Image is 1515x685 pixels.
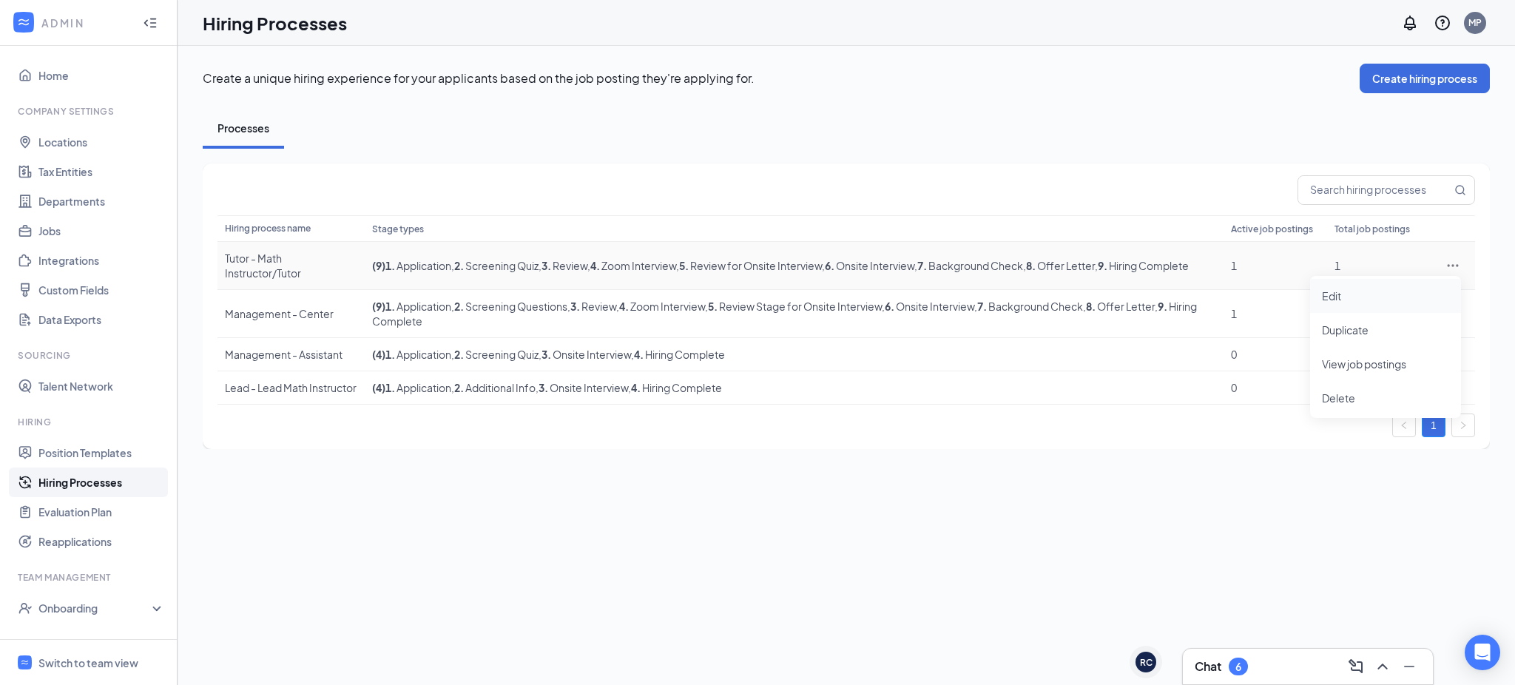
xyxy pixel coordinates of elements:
li: 1 [1422,414,1445,437]
span: , Screening Questions [451,300,567,313]
div: Onboarding [38,601,152,615]
b: 3 . [570,300,580,313]
span: , Onsite Interview [882,300,974,313]
input: Search hiring processes [1298,176,1451,204]
b: 6 . [885,300,894,313]
b: 2 . [454,348,464,361]
button: ChevronUp [1371,655,1394,678]
span: , Hiring Complete [1095,259,1189,272]
span: Duplicate [1322,323,1369,337]
svg: Notifications [1401,14,1419,32]
div: Management - Assistant [225,347,357,362]
span: Edit [1322,289,1341,303]
svg: WorkstreamLogo [16,15,31,30]
b: 9 . [1098,259,1107,272]
span: Application [385,381,451,394]
button: left [1392,414,1416,437]
b: 2 . [454,300,464,313]
div: MP [1468,16,1482,29]
a: Custom Fields [38,275,165,305]
b: 4 . [590,259,600,272]
h1: Hiring Processes [203,10,347,36]
span: , Zoom Interview [616,300,705,313]
a: 1 [1423,414,1445,436]
span: Hiring process name [225,223,311,234]
span: 0 [1231,381,1237,394]
span: ( 4 ) [372,348,385,361]
div: Company Settings [18,105,162,118]
span: Application [385,348,451,361]
a: Departments [38,186,165,216]
a: Jobs [38,216,165,246]
div: 1 [1335,258,1423,273]
svg: QuestionInfo [1434,14,1451,32]
span: 1 [1231,307,1237,320]
span: ( 9 ) [372,259,385,272]
th: Active job postings [1224,215,1327,242]
b: 5 . [708,300,718,313]
b: 1 . [385,348,395,361]
b: 7 . [917,259,927,272]
button: Create hiring process [1360,64,1490,93]
b: 7 . [977,300,987,313]
span: , Offer Letter [1023,259,1095,272]
span: , Background Check [914,259,1023,272]
span: ( 9 ) [372,300,385,313]
span: , Screening Quiz [451,348,539,361]
a: Tax Entities [38,157,165,186]
b: 2 . [454,381,464,394]
b: 9 . [1158,300,1167,313]
span: View job postings [1322,357,1406,371]
svg: ChevronUp [1374,658,1391,675]
b: 3 . [541,259,551,272]
a: Integrations [38,246,165,275]
b: 3 . [541,348,551,361]
div: Tutor - Math Instructor/Tutor [225,251,357,280]
span: Delete [1322,391,1355,405]
div: Payroll [18,638,162,650]
b: 4 . [619,300,629,313]
div: Lead - Lead Math Instructor [225,380,357,395]
div: Team Management [18,571,162,584]
svg: UserCheck [18,601,33,615]
span: , Hiring Complete [628,381,722,394]
div: Hiring [18,416,162,428]
li: Next Page [1451,414,1475,437]
span: , Background Check [974,300,1083,313]
div: Switch to team view [38,655,138,670]
span: 0 [1231,348,1237,361]
span: , Review [539,259,587,272]
b: 8 . [1086,300,1096,313]
div: 6 [1235,661,1241,673]
b: 1 . [385,259,395,272]
span: , Screening Quiz [451,259,539,272]
b: 4 . [631,381,641,394]
b: 1 . [385,381,395,394]
a: Data Exports [38,305,165,334]
svg: Collapse [143,16,158,30]
svg: WorkstreamLogo [20,658,30,667]
span: 1 [1231,259,1237,272]
span: , Onsite Interview [539,348,631,361]
svg: Minimize [1400,658,1418,675]
span: ( 4 ) [372,381,385,394]
a: Evaluation Plan [38,497,165,527]
a: Hiring Processes [38,468,165,497]
h3: Chat [1195,658,1221,675]
a: Position Templates [38,438,165,468]
a: Home [38,61,165,90]
b: 3 . [539,381,548,394]
span: , Additional Info [451,381,536,394]
button: Minimize [1397,655,1421,678]
li: Previous Page [1392,414,1416,437]
button: right [1451,414,1475,437]
span: , Hiring Complete [631,348,725,361]
span: , Onsite Interview [536,381,628,394]
span: , Review Stage for Onsite Interview [705,300,882,313]
a: Reapplications [38,527,165,556]
span: Application [385,300,451,313]
b: 1 . [385,300,395,313]
div: ADMIN [41,16,129,30]
span: , Offer Letter [1083,300,1155,313]
svg: Ellipses [1445,258,1460,273]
